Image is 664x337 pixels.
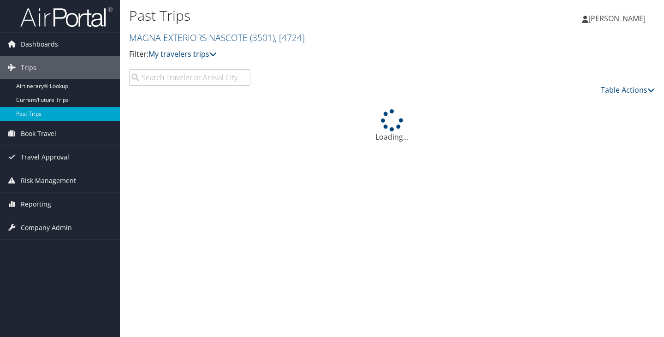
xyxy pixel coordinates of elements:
a: Table Actions [601,85,655,95]
span: Travel Approval [21,146,69,169]
span: Dashboards [21,33,58,56]
span: Trips [21,56,36,79]
span: Risk Management [21,169,76,192]
span: Book Travel [21,122,56,145]
div: Loading... [129,109,655,142]
span: Reporting [21,193,51,216]
a: My travelers trips [148,49,217,59]
img: airportal-logo.png [20,6,113,28]
a: MAGNA EXTERIORS NASCOTE [129,31,305,44]
span: Company Admin [21,216,72,239]
span: , [ 4724 ] [275,31,305,44]
h1: Past Trips [129,6,480,25]
span: ( 3501 ) [250,31,275,44]
span: [PERSON_NAME] [588,13,646,24]
p: Filter: [129,48,480,60]
input: Search Traveler or Arrival City [129,69,250,86]
a: [PERSON_NAME] [582,5,655,32]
